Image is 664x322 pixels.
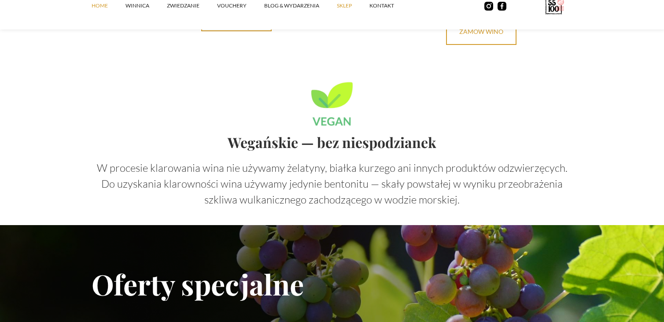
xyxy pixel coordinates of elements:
[97,161,568,206] strong: W procesie klarowania wina nie używamy żelatyny, białka kurzego ani innych produktów odzwierzęcyc...
[446,19,516,45] a: Zamów Wino
[228,133,436,152] strong: Wegańskie — bez niespodzianek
